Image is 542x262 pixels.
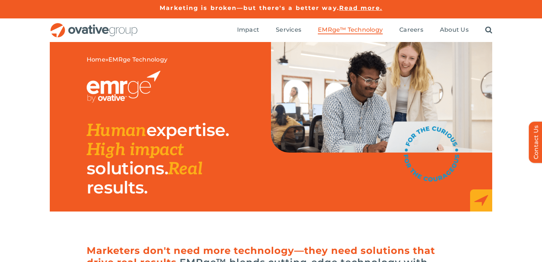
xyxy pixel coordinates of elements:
img: EMRGE_RGB_wht [87,71,160,102]
span: Human [87,120,146,141]
a: Search [485,26,492,34]
a: OG_Full_horizontal_RGB [50,22,138,29]
span: expertise. [146,119,229,140]
span: solutions. [87,158,168,179]
a: Impact [237,26,259,34]
a: Read more. [339,4,382,11]
span: » [87,56,167,63]
a: About Us [440,26,469,34]
img: EMRge_HomePage_Elements_Arrow Box [470,189,492,212]
a: Home [87,56,105,63]
img: EMRge Landing Page Header Image [271,42,492,153]
a: Careers [399,26,423,34]
span: Real [168,159,202,179]
a: EMRge™ Technology [318,26,383,34]
span: results. [87,177,147,198]
nav: Menu [237,18,492,42]
span: High impact [87,140,184,160]
a: Services [276,26,301,34]
a: Marketing is broken—but there's a better way. [160,4,339,11]
span: EMRge Technology [108,56,167,63]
